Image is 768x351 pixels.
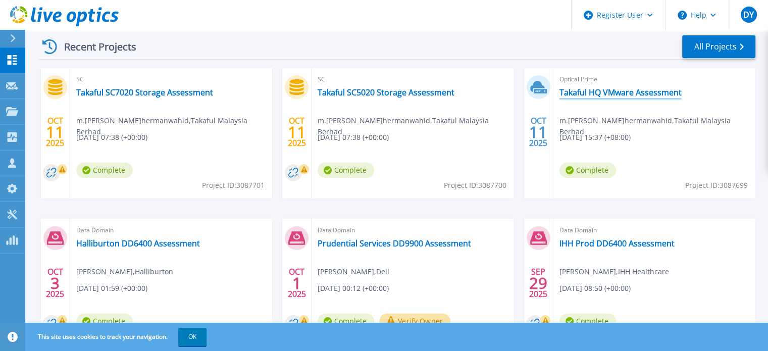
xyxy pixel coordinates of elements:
span: 11 [529,128,547,136]
span: Complete [318,314,374,329]
span: [DATE] 00:12 (+00:00) [318,283,389,294]
span: Data Domain [76,225,266,236]
span: m.[PERSON_NAME]hermanwahid , Takaful Malaysia Berhad [559,115,755,137]
span: Complete [559,314,616,329]
div: OCT 2025 [287,265,306,302]
span: [PERSON_NAME] , Halliburton [76,266,173,277]
a: Halliburton DD6400 Assessment [76,238,200,248]
span: SC [318,74,507,85]
span: [PERSON_NAME] , Dell [318,266,389,277]
span: Project ID: 3087701 [202,180,265,191]
span: Data Domain [559,225,749,236]
a: All Projects [682,35,755,58]
span: [DATE] 15:37 (+08:00) [559,132,631,143]
span: This site uses cookies to track your navigation. [28,328,207,346]
div: OCT 2025 [45,265,65,302]
button: Verify Owner [379,314,450,329]
span: [DATE] 07:38 (+00:00) [318,132,389,143]
a: IHH Prod DD6400 Assessment [559,238,675,248]
span: Project ID: 3087699 [685,180,748,191]
span: DY [743,11,754,19]
span: m.[PERSON_NAME]hermanwahid , Takaful Malaysia Berhad [318,115,514,137]
span: Complete [318,163,374,178]
span: Project ID: 3087700 [444,180,506,191]
button: OK [178,328,207,346]
span: [DATE] 01:59 (+00:00) [76,283,147,294]
a: Takaful HQ VMware Assessment [559,87,682,97]
span: m.[PERSON_NAME]hermanwahid , Takaful Malaysia Berhad [76,115,272,137]
a: Prudential Services DD9900 Assessment [318,238,471,248]
span: Data Domain [318,225,507,236]
span: [PERSON_NAME] , IHH Healthcare [559,266,669,277]
a: Takaful SC5020 Storage Assessment [318,87,454,97]
span: Optical Prime [559,74,749,85]
span: 29 [529,279,547,287]
div: OCT 2025 [287,114,306,151]
span: [DATE] 08:50 (+00:00) [559,283,631,294]
div: SEP 2025 [529,265,548,302]
a: Takaful SC7020 Storage Assessment [76,87,213,97]
span: SC [76,74,266,85]
div: OCT 2025 [529,114,548,151]
span: Complete [559,163,616,178]
div: Recent Projects [39,34,150,59]
div: OCT 2025 [45,114,65,151]
span: Complete [76,314,133,329]
span: 3 [50,279,60,287]
span: 11 [288,128,306,136]
span: 11 [46,128,64,136]
span: Complete [76,163,133,178]
span: 1 [292,279,301,287]
span: [DATE] 07:38 (+00:00) [76,132,147,143]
